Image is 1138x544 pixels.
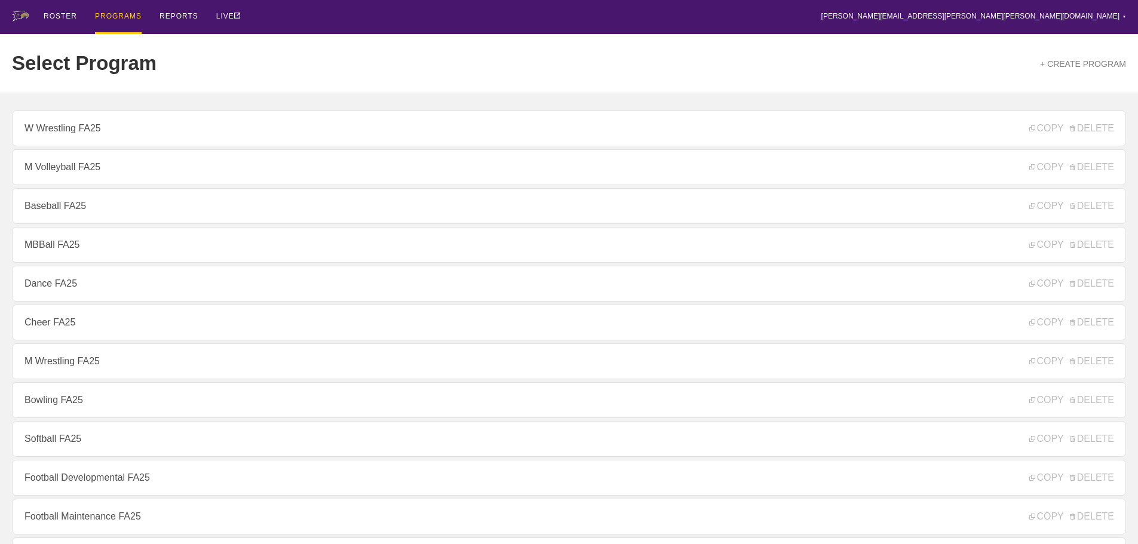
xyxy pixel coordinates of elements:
[1070,395,1114,405] span: DELETE
[12,110,1126,146] a: W Wrestling FA25
[1070,278,1114,289] span: DELETE
[1070,201,1114,211] span: DELETE
[12,499,1126,534] a: Football Maintenance FA25
[12,382,1126,418] a: Bowling FA25
[1070,356,1114,367] span: DELETE
[1040,59,1126,69] a: + CREATE PROGRAM
[1070,162,1114,173] span: DELETE
[1029,162,1063,173] span: COPY
[12,460,1126,496] a: Football Developmental FA25
[1070,317,1114,328] span: DELETE
[12,188,1126,224] a: Baseball FA25
[1029,317,1063,328] span: COPY
[1029,239,1063,250] span: COPY
[1122,13,1126,20] div: ▼
[12,266,1126,302] a: Dance FA25
[1029,201,1063,211] span: COPY
[1029,278,1063,289] span: COPY
[1029,356,1063,367] span: COPY
[12,227,1126,263] a: MBBall FA25
[1029,395,1063,405] span: COPY
[12,421,1126,457] a: Softball FA25
[1029,123,1063,134] span: COPY
[12,11,29,21] img: logo
[923,405,1138,544] iframe: Chat Widget
[12,343,1126,379] a: M Wrestling FA25
[1070,123,1114,134] span: DELETE
[12,149,1126,185] a: M Volleyball FA25
[1070,239,1114,250] span: DELETE
[12,305,1126,340] a: Cheer FA25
